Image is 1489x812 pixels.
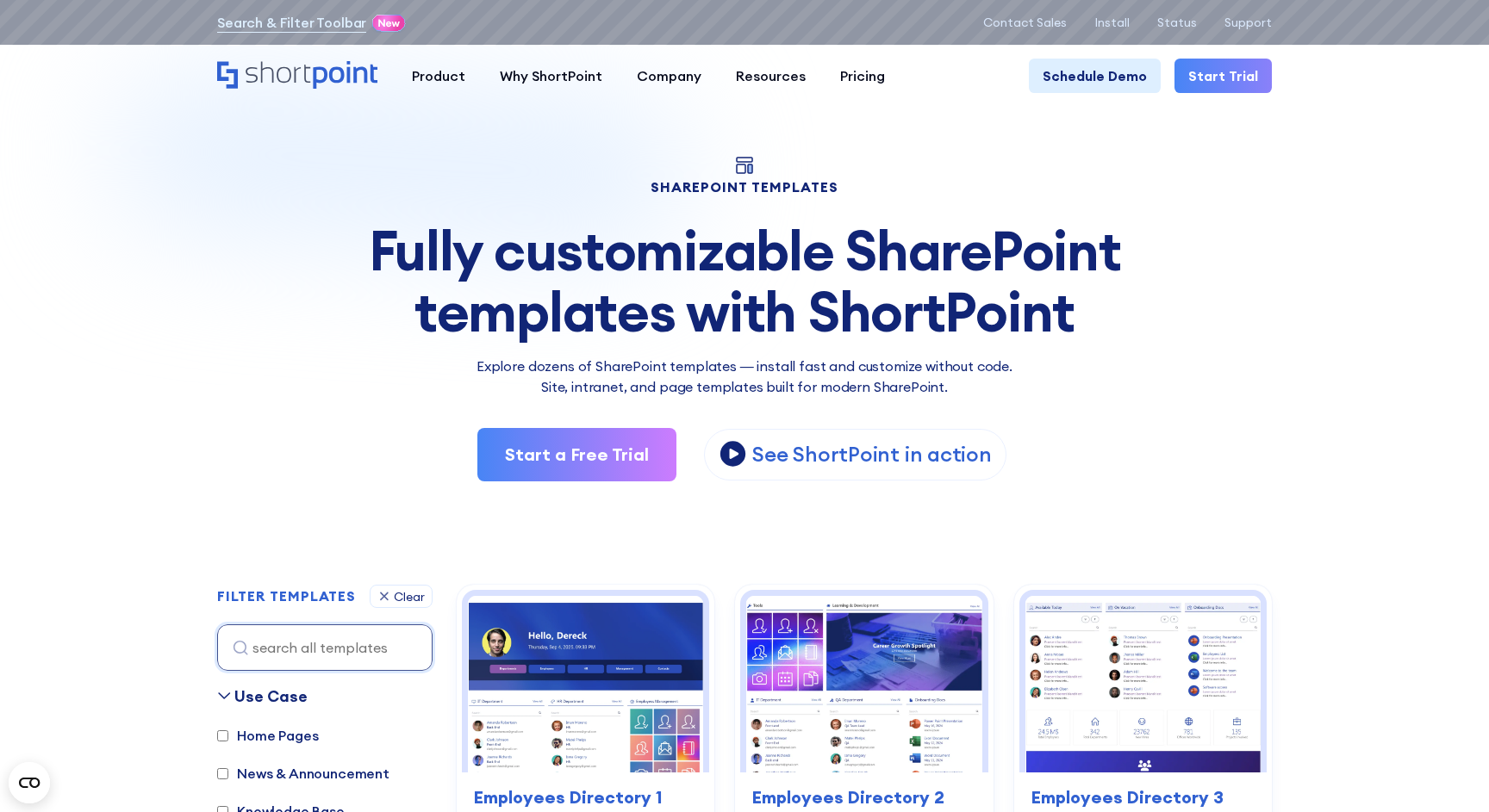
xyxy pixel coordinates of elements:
h2: FILTER TEMPLATES [217,589,356,604]
a: Company [620,59,719,93]
h3: Employees Directory 3 [1031,784,1255,810]
a: open lightbox [704,429,1006,480]
a: Product [395,59,483,93]
a: Install [1094,15,1130,29]
div: Product [412,65,465,86]
a: Start Trial [1174,59,1272,93]
p: See ShortPoint in action [752,441,991,468]
div: Clear [394,591,425,603]
a: Home [217,61,377,90]
div: Resources [736,65,806,86]
label: Home Pages [217,725,318,746]
a: Schedule Demo [1029,59,1161,93]
h1: SHAREPOINT TEMPLATES [217,181,1272,193]
a: Start a Free Trial [477,428,676,481]
iframe: Chat Widget [1403,729,1489,812]
div: Pricing [840,65,885,86]
h3: Employees Directory 2 [752,784,975,810]
div: Fully customizable SharePoint templates with ShortPoint [217,220,1272,342]
input: News & Announcement [217,768,228,779]
a: Pricing [823,59,902,93]
a: Resources [719,59,823,93]
button: Open CMP widget [9,762,50,803]
h3: Employees Directory 1 [474,784,697,810]
a: Search & Filter Toolbar [217,12,366,33]
img: SharePoint template team site: Everything for news, documents, and calendar daily | ShortPoint Te... [746,596,981,772]
img: SharePoint employee directory template: Modern directory to find people and contacts fast | Short... [468,596,703,772]
a: Support [1224,15,1272,29]
a: Contact Sales [983,15,1067,29]
img: SharePoint team site template: Empower teams with news, documents, and training | ShortPoint Temp... [1025,596,1261,772]
div: Use Case [234,685,308,708]
div: Company [637,65,701,86]
input: Home Pages [217,730,228,741]
p: Explore dozens of SharePoint templates — install fast and customize without code. Site, intranet,... [217,356,1272,397]
a: Why ShortPoint [483,59,620,93]
input: search all templates [217,624,433,671]
a: Status [1157,15,1197,29]
label: News & Announcement [217,763,389,784]
div: Why ShortPoint [500,65,602,86]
